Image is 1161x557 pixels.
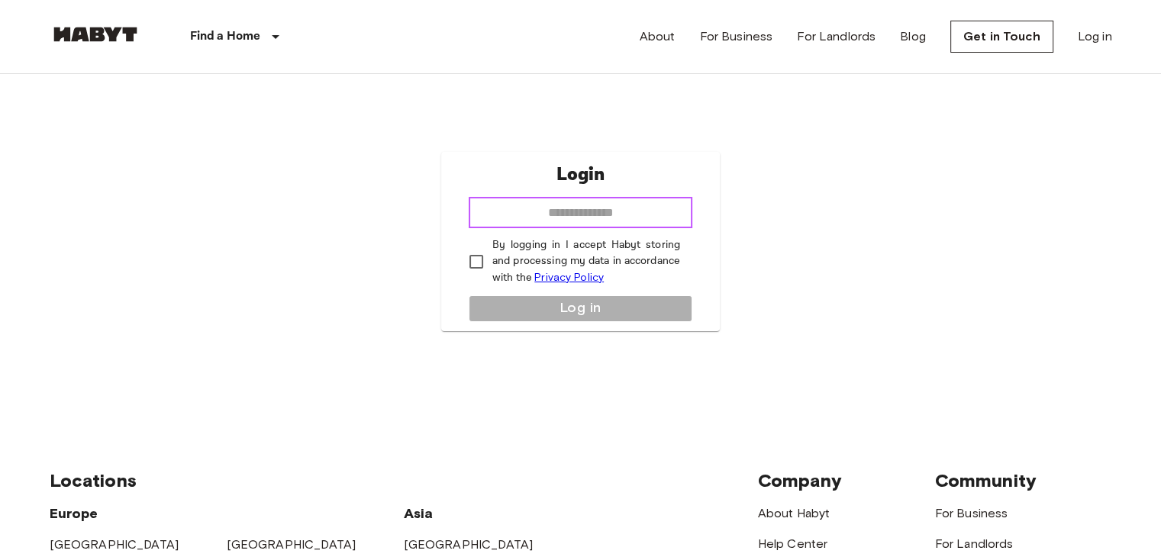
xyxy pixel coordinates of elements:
[950,21,1053,53] a: Get in Touch
[404,537,534,552] a: [GEOGRAPHIC_DATA]
[50,27,141,42] img: Habyt
[758,506,830,520] a: About Habyt
[50,469,137,491] span: Locations
[404,505,434,522] span: Asia
[935,506,1008,520] a: For Business
[492,237,680,286] p: By logging in I accept Habyt storing and processing my data in accordance with the
[758,469,842,491] span: Company
[640,27,676,46] a: About
[935,469,1037,491] span: Community
[699,27,772,46] a: For Business
[50,537,179,552] a: [GEOGRAPHIC_DATA]
[190,27,261,46] p: Find a Home
[1078,27,1112,46] a: Log in
[534,271,604,284] a: Privacy Policy
[900,27,926,46] a: Blog
[935,536,1014,551] a: For Landlords
[797,27,876,46] a: For Landlords
[758,536,828,551] a: Help Center
[227,537,356,552] a: [GEOGRAPHIC_DATA]
[556,161,605,188] p: Login
[50,505,98,522] span: Europe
